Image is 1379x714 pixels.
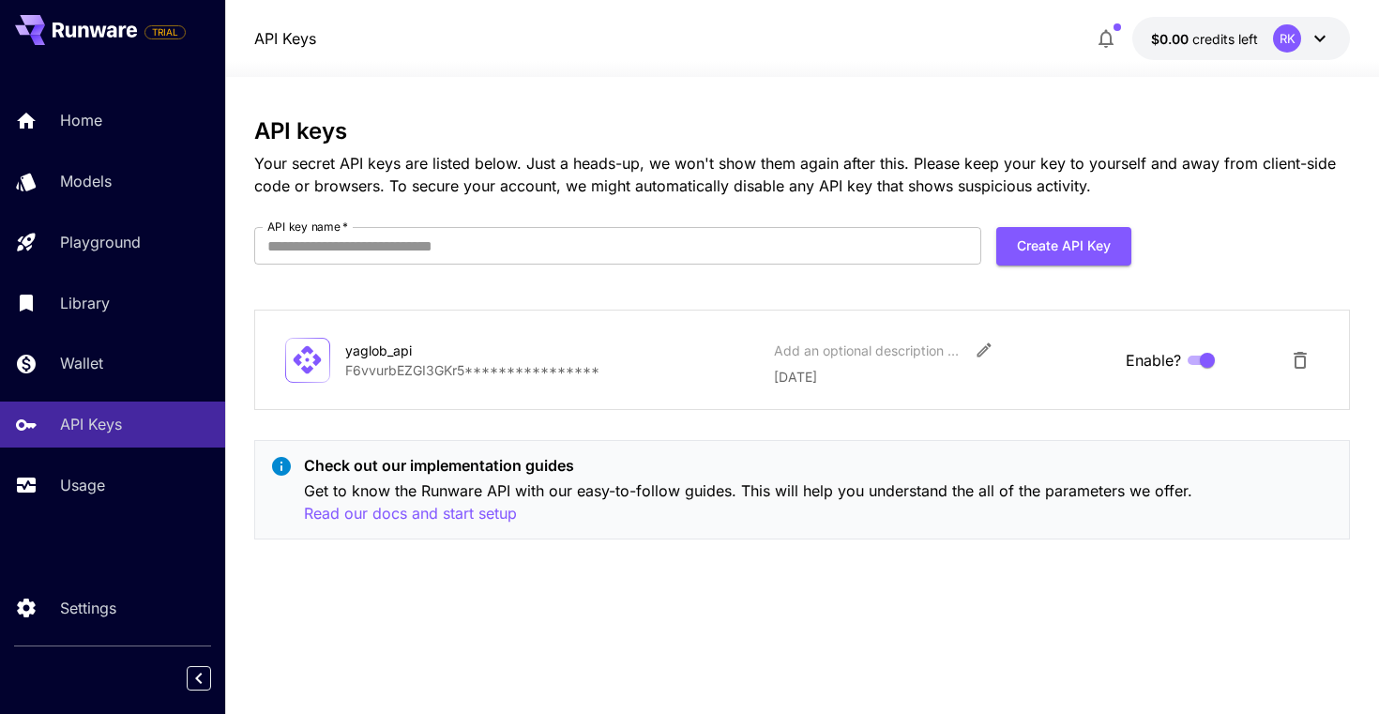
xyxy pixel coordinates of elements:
[187,666,211,691] button: Collapse sidebar
[144,21,186,43] span: Add your payment card to enable full platform functionality.
[304,454,1335,477] p: Check out our implementation guides
[1132,17,1350,60] button: $0.00RK
[60,231,141,253] p: Playground
[254,27,316,50] nav: breadcrumb
[60,474,105,496] p: Usage
[60,352,103,374] p: Wallet
[1151,31,1192,47] span: $0.00
[145,25,185,39] span: TRIAL
[60,597,116,619] p: Settings
[267,219,348,235] label: API key name
[60,109,102,131] p: Home
[1273,24,1301,53] div: RK
[304,479,1335,525] p: Get to know the Runware API with our easy-to-follow guides. This will help you understand the all...
[304,502,517,525] button: Read our docs and start setup
[60,292,110,314] p: Library
[996,227,1131,266] button: Create API Key
[1151,29,1258,49] div: $0.00
[774,367,1112,387] p: [DATE]
[60,413,122,435] p: API Keys
[254,118,1351,144] h3: API keys
[1281,342,1319,379] button: Delete API Key
[967,333,1001,367] button: Edit
[254,152,1351,197] p: Your secret API keys are listed below. Just a heads-up, we won't show them again after this. Plea...
[60,170,112,192] p: Models
[345,341,533,360] div: yaglob_api
[254,27,316,50] a: API Keys
[774,341,962,360] div: Add an optional description or comment
[1126,349,1181,372] span: Enable?
[1192,31,1258,47] span: credits left
[201,661,225,695] div: Collapse sidebar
